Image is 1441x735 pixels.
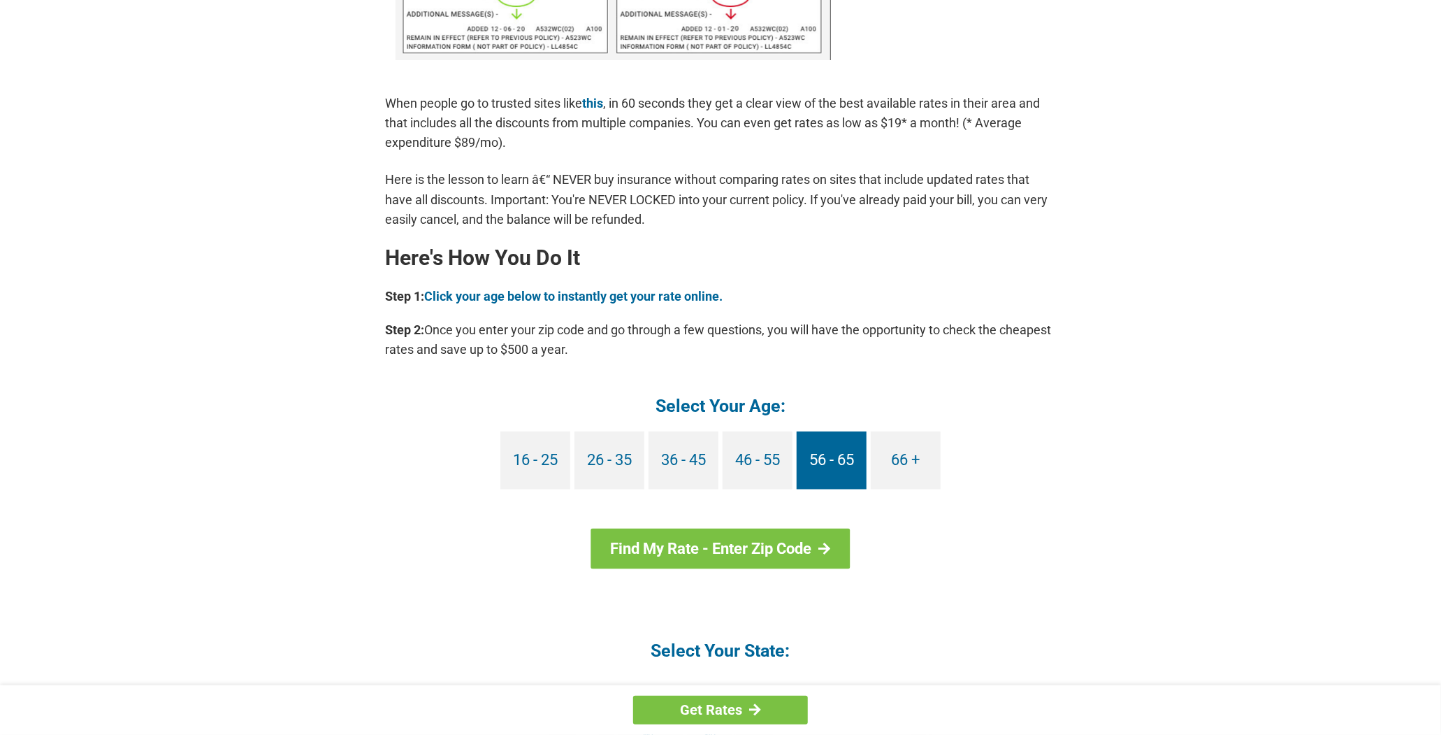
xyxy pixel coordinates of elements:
[385,94,1056,152] p: When people go to trusted sites like , in 60 seconds they get a clear view of the best available ...
[582,96,603,110] a: this
[385,289,424,304] b: Step 1:
[385,320,1056,359] p: Once you enter your zip code and go through a few questions, you will have the opportunity to che...
[424,289,723,304] a: Click your age below to instantly get your rate online.
[871,431,941,490] a: 66 +
[385,394,1056,418] h4: Select Your Age:
[385,247,1056,269] h2: Here's How You Do It
[591,529,850,569] a: Find My Rate - Enter Zip Code
[385,639,1056,662] h4: Select Your State:
[723,431,792,490] a: 46 - 55
[649,431,718,490] a: 36 - 45
[633,696,808,725] a: Get Rates
[385,322,424,337] b: Step 2:
[574,431,644,490] a: 26 - 35
[385,170,1056,229] p: Here is the lesson to learn â€“ NEVER buy insurance without comparing rates on sites that include...
[500,431,570,490] a: 16 - 25
[797,431,867,490] a: 56 - 65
